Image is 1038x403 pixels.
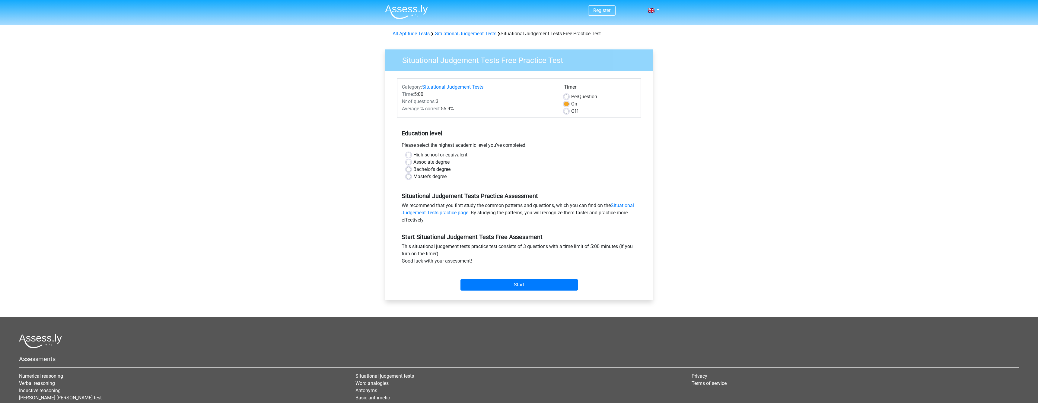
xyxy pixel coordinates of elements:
[355,395,390,401] a: Basic arithmetic
[402,127,636,139] h5: Education level
[397,202,641,226] div: We recommend that you first study the common patterns and questions, which you can find on the . ...
[19,373,63,379] a: Numerical reasoning
[355,373,414,379] a: Situational judgement tests
[402,233,636,241] h5: Start Situational Judgement Tests Free Assessment
[422,84,483,90] a: Situational Judgement Tests
[397,243,641,267] div: This situational judgement tests practice test consists of 3 questions with a time limit of 5:00 ...
[19,380,55,386] a: Verbal reasoning
[413,173,447,180] label: Master's degree
[571,100,577,108] label: On
[571,93,597,100] label: Question
[385,5,428,19] img: Assessly
[571,108,578,115] label: Off
[413,159,450,166] label: Associate degree
[692,373,707,379] a: Privacy
[460,279,578,291] input: Start
[692,380,727,386] a: Terms of service
[393,31,430,36] a: All Aptitude Tests
[593,8,610,13] a: Register
[435,31,496,36] a: Situational Judgement Tests
[19,355,1019,363] h5: Assessments
[397,91,559,98] div: 5:00
[355,380,389,386] a: Word analogies
[413,151,467,159] label: High school or equivalent
[402,192,636,200] h5: Situational Judgement Tests Practice Assessment
[402,91,414,97] span: Time:
[397,105,559,112] div: 55.9%
[402,99,436,104] span: Nr of questions:
[397,142,641,151] div: Please select the highest academic level you’ve completed.
[564,83,636,93] div: Timer
[19,388,61,393] a: Inductive reasoning
[413,166,451,173] label: Bachelor's degree
[395,53,648,65] h3: Situational Judgement Tests Free Practice Test
[571,94,578,99] span: Per
[390,30,648,37] div: Situational Judgement Tests Free Practice Test
[19,395,102,401] a: [PERSON_NAME] [PERSON_NAME] test
[397,98,559,105] div: 3
[402,84,422,90] span: Category:
[19,334,62,348] img: Assessly logo
[355,388,377,393] a: Antonyms
[402,106,441,112] span: Average % correct:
